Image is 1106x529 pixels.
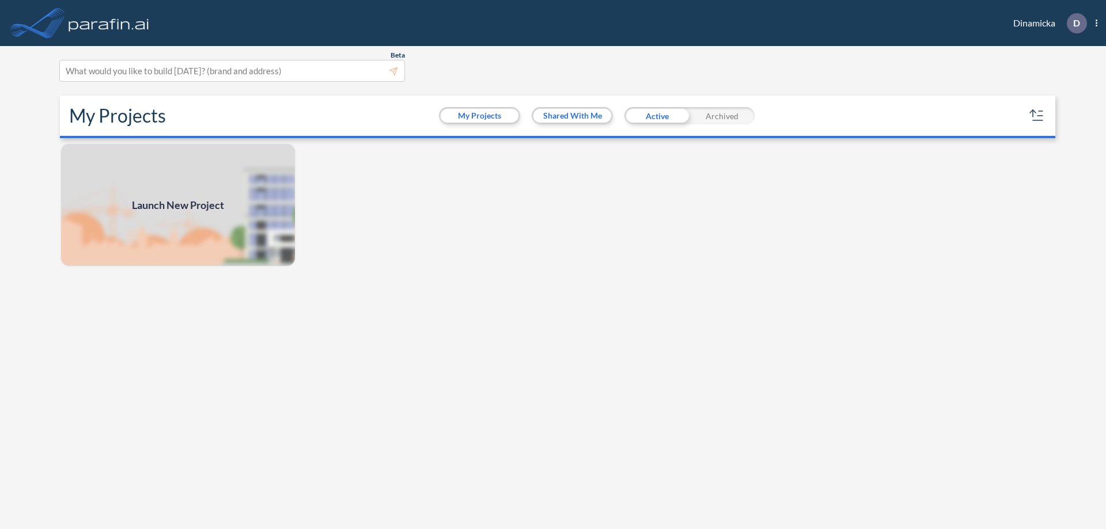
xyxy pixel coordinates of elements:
[996,13,1097,33] div: Dinamicka
[690,107,755,124] div: Archived
[66,12,151,35] img: logo
[1028,106,1046,125] button: sort
[391,51,405,60] span: Beta
[60,143,296,267] img: add
[624,107,690,124] div: Active
[533,109,611,123] button: Shared With Me
[441,109,518,123] button: My Projects
[1073,18,1080,28] p: D
[69,105,166,127] h2: My Projects
[60,143,296,267] a: Launch New Project
[132,197,224,213] span: Launch New Project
